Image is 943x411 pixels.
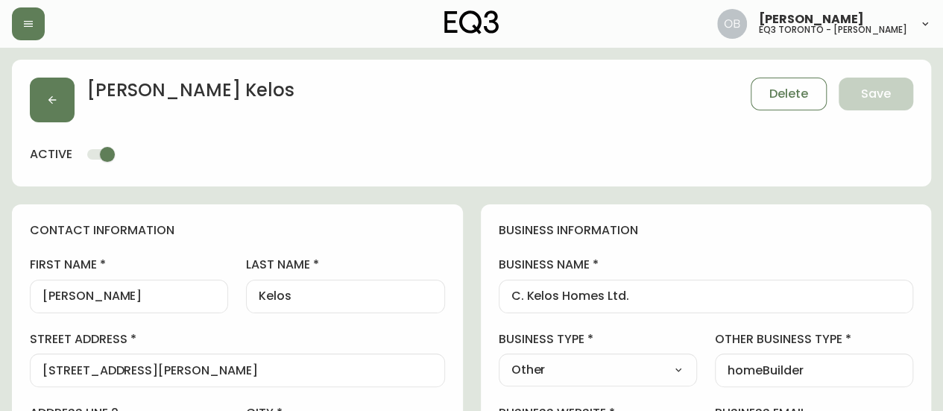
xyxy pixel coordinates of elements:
[30,331,445,348] label: street address
[30,222,445,239] h4: contact information
[444,10,499,34] img: logo
[715,331,913,348] label: other business type
[246,257,444,273] label: last name
[769,86,808,102] span: Delete
[499,222,914,239] h4: business information
[30,146,72,163] h4: active
[759,13,864,25] span: [PERSON_NAME]
[499,257,914,273] label: business name
[499,331,697,348] label: business type
[717,9,747,39] img: 8e0065c524da89c5c924d5ed86cfe468
[759,25,907,34] h5: eq3 toronto - [PERSON_NAME]
[30,257,228,273] label: first name
[86,78,294,110] h2: [PERSON_NAME] Kelos
[751,78,827,110] button: Delete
